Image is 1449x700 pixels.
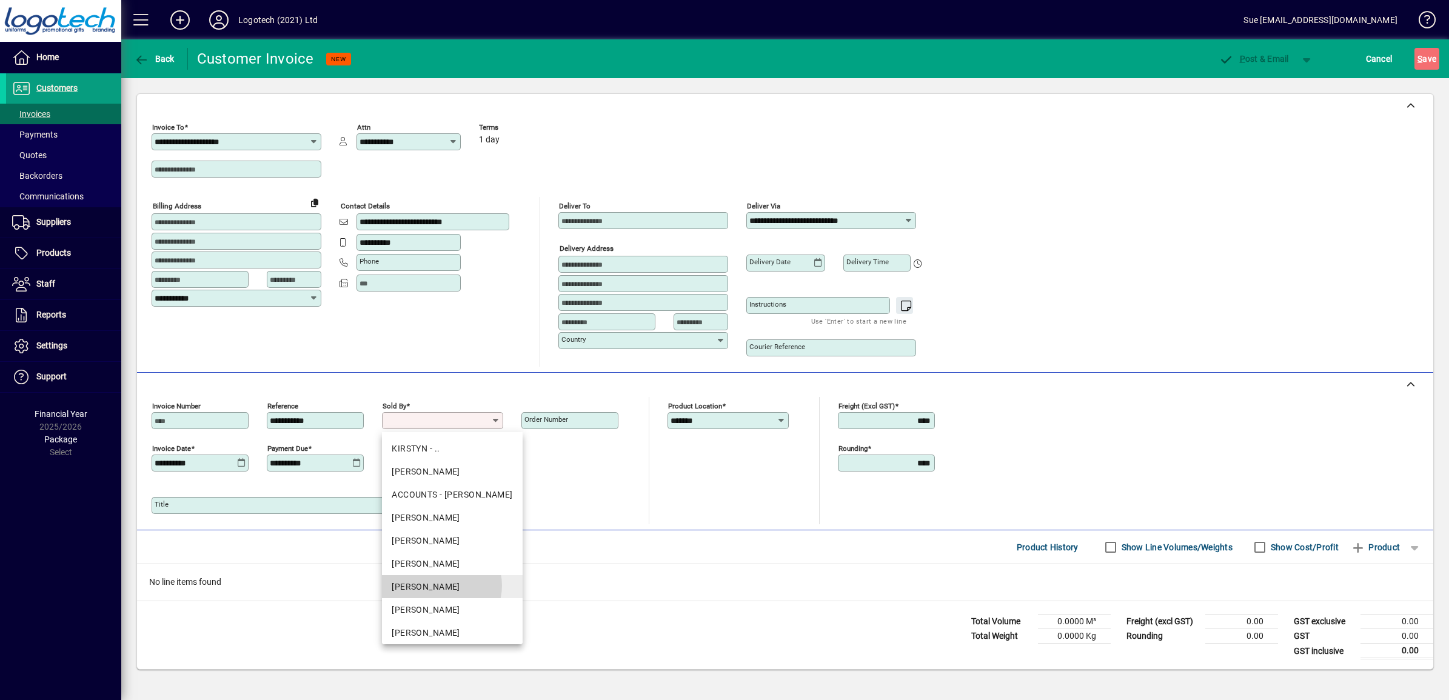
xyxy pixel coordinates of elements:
span: Package [44,435,77,444]
td: GST [1288,629,1360,644]
div: [PERSON_NAME] [392,465,513,478]
a: Suppliers [6,207,121,238]
span: P [1240,54,1245,64]
td: 0.00 [1205,615,1278,629]
a: Backorders [6,165,121,186]
mat-label: Attn [357,123,370,132]
div: [PERSON_NAME] [392,604,513,616]
span: Reports [36,310,66,319]
mat-label: Delivery time [846,258,889,266]
div: ACCOUNTS - [PERSON_NAME] [392,488,513,501]
span: Financial Year [35,409,87,419]
span: Product [1351,538,1400,557]
mat-label: Instructions [749,300,786,308]
mat-label: Order number [524,415,568,424]
td: 0.00 [1360,644,1433,659]
div: KIRSTYN - .. [392,442,513,455]
span: Terms [479,124,552,132]
button: Add [161,9,199,31]
button: Post & Email [1213,48,1295,70]
span: Support [36,372,67,381]
mat-label: Deliver via [747,202,780,210]
button: Cancel [1363,48,1396,70]
div: Logotech (2021) Ltd [238,10,318,30]
button: Copy to Delivery address [305,193,324,212]
span: Customers [36,83,78,93]
td: 0.0000 Kg [1038,629,1111,644]
span: Cancel [1366,49,1393,68]
a: Products [6,238,121,268]
mat-label: Payment due [267,444,308,453]
mat-error: Required [385,429,494,442]
td: 0.00 [1205,629,1278,644]
span: Communications [12,192,84,201]
td: GST inclusive [1288,644,1360,659]
mat-label: Title [155,500,169,508]
td: 0.00 [1360,629,1433,644]
div: [PERSON_NAME] [392,581,513,593]
span: Invoices [12,109,50,119]
mat-option: SHERRYL - Sherryl [382,529,523,552]
td: GST exclusive [1288,615,1360,629]
a: Reports [6,300,121,330]
mat-label: Courier Reference [749,342,805,351]
button: Product History [1012,536,1083,558]
button: Back [131,48,178,70]
a: Knowledge Base [1410,2,1434,42]
span: S [1417,54,1422,64]
div: Customer Invoice [197,49,314,68]
a: Staff [6,269,121,299]
mat-label: Delivery date [749,258,791,266]
td: Freight (excl GST) [1120,615,1205,629]
mat-option: TONY - Tony [382,621,523,644]
span: Settings [36,341,67,350]
mat-hint: Use 'Enter' to start a new line [811,314,906,328]
mat-label: Invoice To [152,123,184,132]
mat-label: Rounding [838,444,868,453]
td: Total Weight [965,629,1038,644]
label: Show Cost/Profit [1268,541,1339,553]
button: Save [1414,48,1439,70]
mat-option: KIRSTYN - .. [382,437,523,460]
span: Suppliers [36,217,71,227]
div: [PERSON_NAME] [392,512,513,524]
td: 0.00 [1360,615,1433,629]
mat-option: ANGELIQUE - Angelique [382,460,523,483]
mat-label: Invoice number [152,402,201,410]
span: 1 day [479,135,500,145]
a: Communications [6,186,121,207]
span: Product History [1017,538,1079,557]
mat-option: TABITHA - Tabitha [382,598,523,621]
div: Sue [EMAIL_ADDRESS][DOMAIN_NAME] [1243,10,1397,30]
div: [PERSON_NAME] [392,535,513,547]
mat-label: Product location [668,402,722,410]
mat-option: STEWART - Stewart [382,552,523,575]
td: Total Volume [965,615,1038,629]
button: Profile [199,9,238,31]
td: Rounding [1120,629,1205,644]
mat-label: Invoice date [152,444,191,453]
span: Quotes [12,150,47,160]
mat-option: KIM - Kim [382,506,523,529]
mat-option: SUE - Sue [382,575,523,598]
mat-label: Country [561,335,586,344]
a: Support [6,362,121,392]
span: Products [36,248,71,258]
span: Payments [12,130,58,139]
span: ave [1417,49,1436,68]
a: Home [6,42,121,73]
div: [PERSON_NAME] [392,558,513,570]
span: Staff [36,279,55,288]
mat-label: Phone [360,257,379,265]
span: Home [36,52,59,62]
span: Backorders [12,171,62,181]
span: NEW [331,55,346,63]
span: ost & Email [1219,54,1289,64]
mat-label: Reference [267,402,298,410]
mat-label: Sold by [383,402,406,410]
td: 0.0000 M³ [1038,615,1111,629]
div: [PERSON_NAME] [392,627,513,639]
button: Product [1345,536,1406,558]
a: Quotes [6,145,121,165]
mat-label: Freight (excl GST) [838,402,895,410]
